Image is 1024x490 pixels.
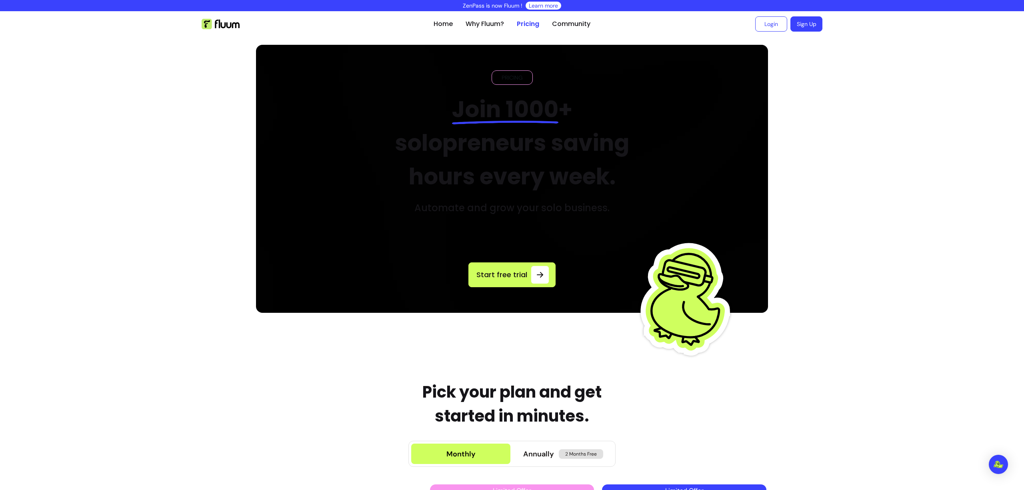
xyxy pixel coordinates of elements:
span: 2 Months Free [559,449,603,459]
a: Community [552,19,590,29]
h1: Pick your plan and get started in minutes. [400,380,624,428]
a: Sign Up [790,16,822,32]
h3: Automate and grow your solo business. [414,202,610,214]
a: Login [755,16,787,32]
img: Fluum Duck sticker [638,229,738,369]
div: Monthly [446,448,476,460]
a: Why Fluum? [466,19,504,29]
span: Annually [523,448,554,460]
img: Fluum Logo [202,19,240,29]
div: Open Intercom Messenger [989,455,1008,474]
h2: + solopreneurs saving hours every week. [377,93,648,194]
p: ZenPass is now Fluum ! [463,2,522,10]
a: Start free trial [468,262,556,287]
span: Join 1000 [452,94,558,125]
span: Start free trial [475,269,528,280]
a: Learn more [529,2,558,10]
span: PRICING [498,74,526,82]
a: Pricing [517,19,539,29]
a: Home [434,19,453,29]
